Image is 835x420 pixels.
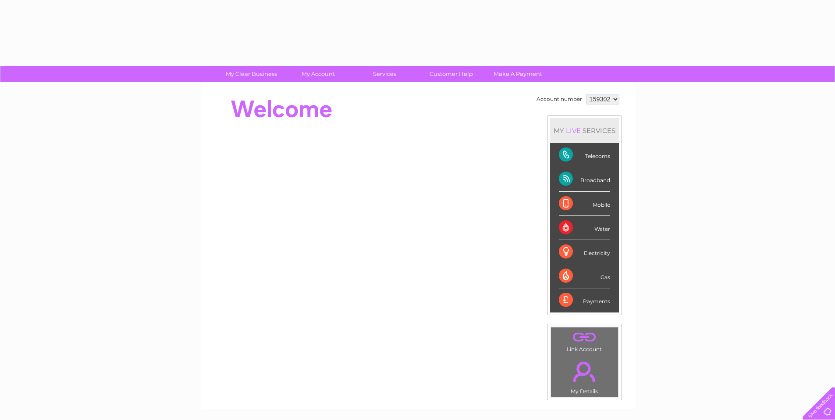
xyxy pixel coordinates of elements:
div: Electricity [559,240,610,264]
div: Gas [559,264,610,288]
div: Water [559,216,610,240]
a: . [553,330,616,345]
td: My Details [551,354,618,397]
div: Broadband [559,167,610,191]
td: Link Account [551,327,618,355]
a: My Account [282,66,354,82]
td: Account number [534,92,584,107]
div: Payments [559,288,610,312]
a: . [553,356,616,387]
a: Services [348,66,421,82]
a: Customer Help [415,66,487,82]
div: Telecoms [559,143,610,167]
div: LIVE [564,126,583,135]
div: MY SERVICES [550,118,619,143]
a: Make A Payment [482,66,554,82]
a: My Clear Business [215,66,288,82]
div: Mobile [559,192,610,216]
